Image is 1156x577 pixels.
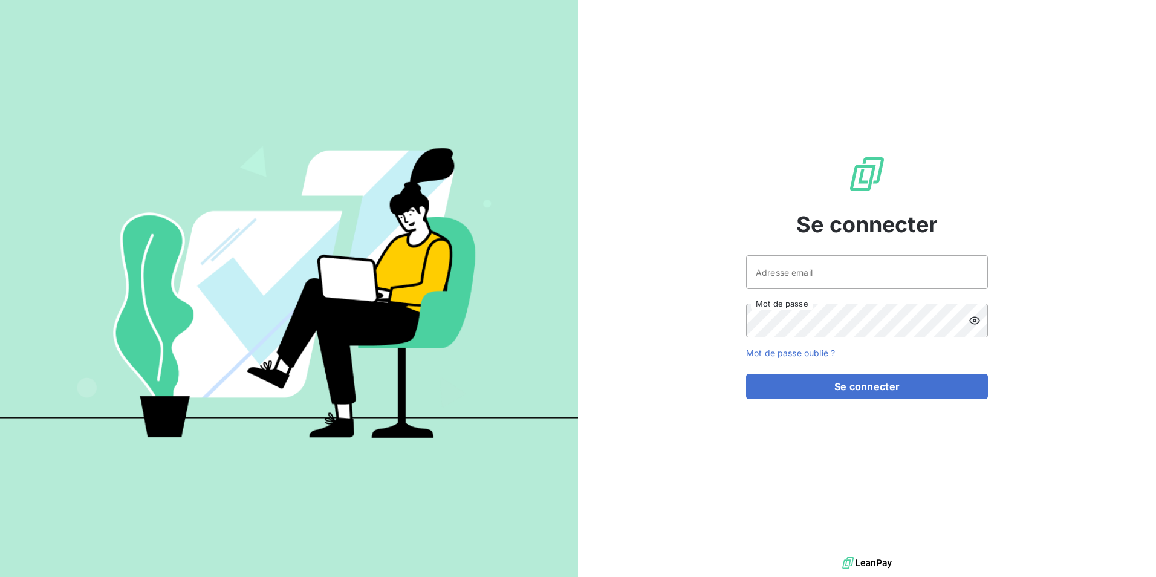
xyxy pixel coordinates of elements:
[796,208,938,241] span: Se connecter
[848,155,886,194] img: Logo LeanPay
[746,348,835,358] a: Mot de passe oublié ?
[746,255,988,289] input: placeholder
[842,554,892,572] img: logo
[746,374,988,399] button: Se connecter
